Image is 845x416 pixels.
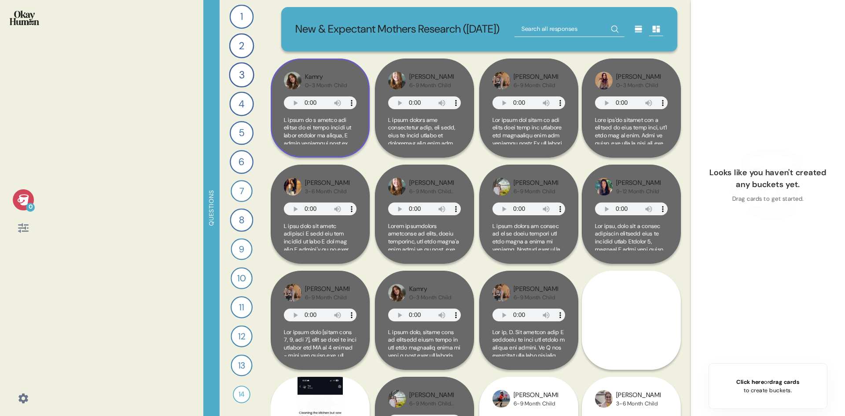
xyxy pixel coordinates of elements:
div: Kamry [305,72,347,82]
img: profilepic_24302597019365276.jpg [284,72,301,89]
div: 5 [230,121,253,145]
div: 6-9 Month Child [305,294,349,301]
div: [PERSON_NAME] [409,390,454,400]
div: 6-9 Month Child [409,82,454,89]
div: 6-9 Month Child [514,188,558,195]
div: 8 [230,209,253,232]
div: [PERSON_NAME] [305,178,349,188]
div: Looks like you haven't created any buckets yet. [705,167,831,191]
div: [PERSON_NAME] [305,390,349,400]
img: profilepic_9987001134730651.jpg [284,284,301,302]
div: 9 [231,238,252,260]
img: profilepic_24161086583510998.jpg [492,390,510,408]
img: profilepic_24909742398613359.jpg [595,284,613,302]
div: 6-9 Month Child [ABCDE] [409,188,454,195]
div: [PERSON_NAME] [616,72,661,82]
div: [PERSON_NAME] [616,178,661,188]
div: 6-9 Month Child [CBADE] [409,400,454,407]
img: profilepic_10050006148381865.jpg [595,72,613,89]
div: or to create buckets. [736,378,799,394]
img: profilepic_9987304958065071.jpg [284,390,301,408]
div: [PERSON_NAME] [616,284,661,294]
div: 4 [229,92,253,116]
img: okayhuman.3b1b6348.png [10,11,39,25]
div: [PERSON_NAME] [514,72,558,82]
img: profilepic_24302597019365276.jpg [388,284,406,302]
div: [PERSON_NAME] [305,284,349,294]
div: [PERSON_NAME] [409,72,454,82]
div: [PERSON_NAME] [409,178,454,188]
img: profilepic_9664865833620011.jpg [388,72,406,89]
div: 14 [233,386,250,403]
div: 0 [26,203,35,212]
div: 6-9 Month Child [514,400,558,407]
div: 13 [231,354,252,376]
img: profilepic_24149749451352391.jpg [284,178,301,195]
div: 1 [230,5,254,29]
div: 7 [231,180,253,202]
img: profilepic_9987001134730651.jpg [492,284,510,302]
img: profilepic_24467568902835622.jpg [595,390,613,408]
div: 10 [231,267,253,289]
img: profilepic_23998246113203785.jpg [595,178,613,195]
input: Search all responses [514,21,625,37]
div: 6-9 Month Child [305,400,349,407]
img: profilepic_9987001134730651.jpg [492,72,510,89]
img: profilepic_24066498406338658.jpg [388,390,406,408]
div: 0-3 Month Child [305,82,347,89]
div: 0-3 Month Child [409,294,451,301]
div: [PERSON_NAME] [514,178,558,188]
div: 11 [231,296,253,318]
div: 6-9 Month Child [514,294,558,301]
div: 3-6 Month Child [616,294,661,301]
div: [PERSON_NAME] [514,284,558,294]
img: profilepic_24066498406338658.jpg [492,178,510,195]
div: 3 [229,62,254,87]
div: 2 [229,33,254,59]
div: Kamry [409,284,451,294]
div: 12 [231,325,252,347]
div: [PERSON_NAME] [514,390,558,400]
img: profilepic_9664865833620011.jpg [388,178,406,195]
div: 0-3 Month Child [616,82,661,89]
span: Click here [736,378,764,386]
div: Drag cards to get started. [732,195,804,203]
div: 9-12 Month Child [616,188,661,195]
p: New & Expectant Mothers Research ([DATE]) [295,21,500,37]
div: [PERSON_NAME] [616,390,661,400]
div: 3-6 Month Child [305,188,349,195]
span: drag cards [769,378,799,386]
div: 6-9 Month Child [514,82,558,89]
div: 3-6 Month Child [616,400,661,407]
div: 6 [230,150,253,174]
